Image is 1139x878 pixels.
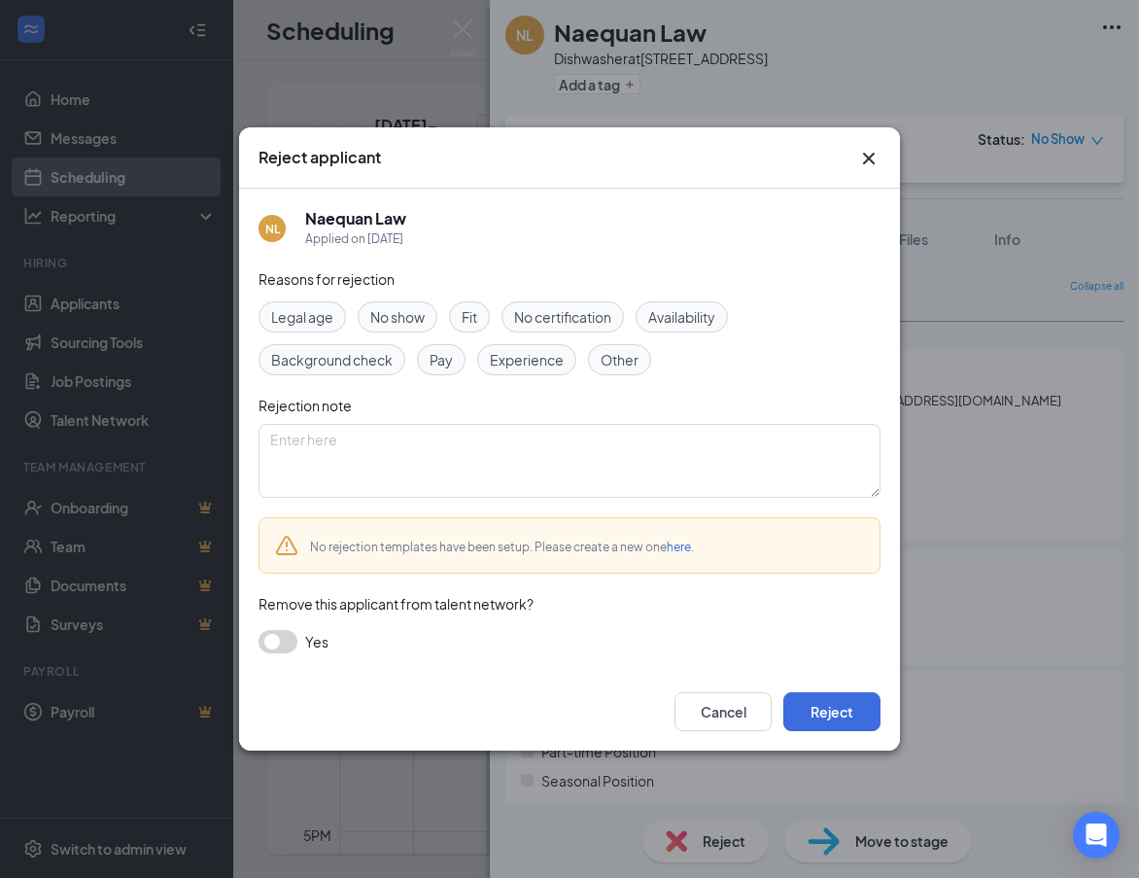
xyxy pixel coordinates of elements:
svg: Cross [857,147,880,170]
span: Background check [271,349,393,370]
div: Applied on [DATE] [305,229,406,249]
span: Legal age [271,306,333,328]
h5: Naequan Law [305,208,406,229]
button: Cancel [674,692,772,731]
div: NL [265,221,280,237]
span: Remove this applicant from talent network? [259,595,534,613]
span: No certification [514,306,611,328]
button: Reject [783,692,880,731]
span: Availability [648,306,715,328]
svg: Warning [275,534,298,557]
span: Rejection note [259,397,352,414]
button: Close [857,147,880,170]
span: Pay [430,349,453,370]
span: No rejection templates have been setup. Please create a new one . [310,540,694,554]
span: No show [370,306,425,328]
div: Open Intercom Messenger [1073,812,1120,859]
span: Other [601,349,639,370]
span: Fit [462,306,477,328]
a: here [667,540,691,554]
span: Experience [490,349,564,370]
span: Reasons for rejection [259,270,395,288]
span: Yes [305,630,328,653]
h3: Reject applicant [259,147,381,168]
